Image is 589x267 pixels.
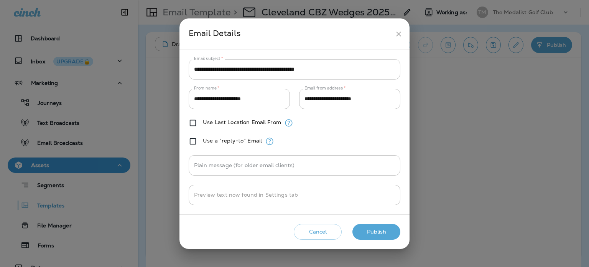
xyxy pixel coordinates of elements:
button: close [392,27,406,41]
div: Email Details [189,27,392,41]
label: From name [194,85,219,91]
label: Use Last Location Email From [203,119,281,125]
label: Use a "reply-to" Email [203,138,262,144]
button: Publish [352,224,400,240]
label: Email subject [194,56,223,61]
button: Cancel [294,224,342,240]
label: Email from address [304,85,346,91]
